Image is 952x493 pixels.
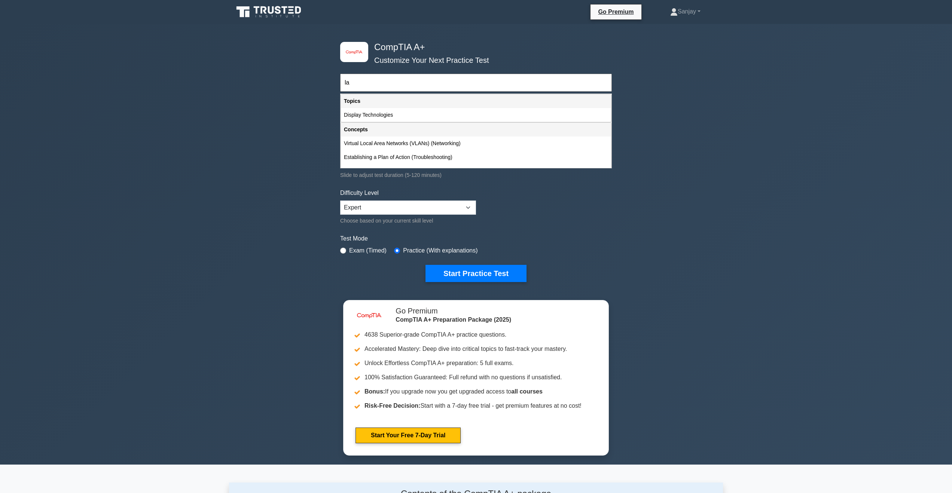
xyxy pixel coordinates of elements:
[356,428,461,443] a: Start Your Free 7-Day Trial
[341,164,611,178] div: Escalating and Collaborating (Troubleshooting)
[341,150,611,164] div: Establishing a Plan of Action (Troubleshooting)
[340,74,612,92] input: Start typing to filter on topic or concept...
[403,246,477,255] label: Practice (With explanations)
[341,123,611,137] div: Concepts
[341,137,611,150] div: Virtual Local Area Networks (VLANs) (Networking)
[425,265,527,282] button: Start Practice Test
[341,108,611,122] div: Display Technologies
[594,7,638,16] a: Go Premium
[340,234,612,243] label: Test Mode
[652,4,718,19] a: Sanjay
[340,171,612,180] div: Slide to adjust test duration (5-120 minutes)
[340,189,379,197] label: Difficulty Level
[340,216,476,225] div: Choose based on your current skill level
[349,246,387,255] label: Exam (Timed)
[371,42,575,53] h4: CompTIA A+
[341,94,611,108] div: Topics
